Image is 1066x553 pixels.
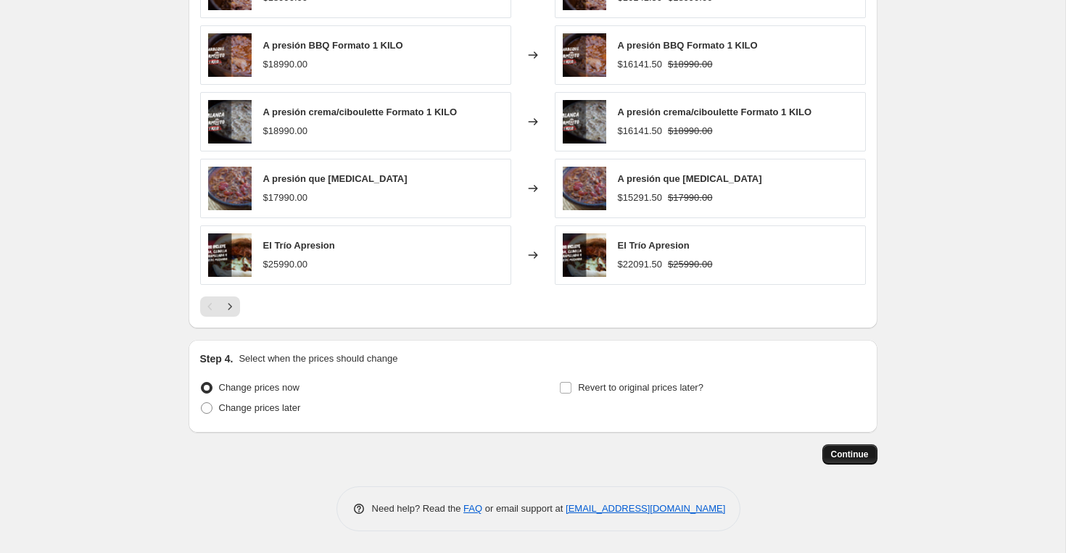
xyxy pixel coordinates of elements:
[618,240,690,251] span: El Trío Apresion
[263,40,403,51] span: A presión BBQ Formato 1 KILO
[263,57,307,72] div: $18990.00
[668,124,712,138] strike: $18990.00
[618,124,662,138] div: $16141.50
[668,257,712,272] strike: $25990.00
[831,449,869,460] span: Continue
[618,257,662,272] div: $22091.50
[263,124,307,138] div: $18990.00
[482,503,566,514] span: or email support at
[239,352,397,366] p: Select when the prices should change
[220,296,240,317] button: Next
[208,167,252,210] img: IMG_6419_80x.jpg
[618,57,662,72] div: $16141.50
[208,33,252,77] img: 3_a9bc6eb6-8dff-43aa-8743-93773e7adf62_80x.png
[208,233,252,277] img: 4_29a635bb-16f3-4fcc-95dd-aa8006805f9a_80x.png
[372,503,464,514] span: Need help? Read the
[668,57,712,72] strike: $18990.00
[578,382,703,393] span: Revert to original prices later?
[618,191,662,205] div: $15291.50
[263,257,307,272] div: $25990.00
[263,173,408,184] span: A presión que [MEDICAL_DATA]
[263,107,458,117] span: A presión crema/ciboulette Formato 1 KILO
[566,503,725,514] a: [EMAIL_ADDRESS][DOMAIN_NAME]
[618,173,762,184] span: A presión que [MEDICAL_DATA]
[563,167,606,210] img: IMG_6419_80x.jpg
[563,100,606,144] img: 4_80x.png
[200,296,240,317] nav: Pagination
[618,107,812,117] span: A presión crema/ciboulette Formato 1 KILO
[822,444,877,465] button: Continue
[563,233,606,277] img: 4_29a635bb-16f3-4fcc-95dd-aa8006805f9a_80x.png
[219,382,299,393] span: Change prices now
[563,33,606,77] img: 3_a9bc6eb6-8dff-43aa-8743-93773e7adf62_80x.png
[208,100,252,144] img: 4_80x.png
[618,40,758,51] span: A presión BBQ Formato 1 KILO
[668,191,712,205] strike: $17990.00
[219,402,301,413] span: Change prices later
[200,352,234,366] h2: Step 4.
[463,503,482,514] a: FAQ
[263,191,307,205] div: $17990.00
[263,240,335,251] span: El Trío Apresion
